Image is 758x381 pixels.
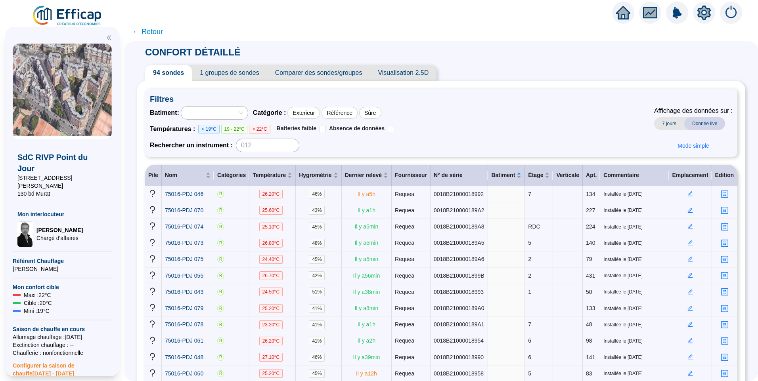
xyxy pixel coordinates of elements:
span: question [148,287,157,295]
span: 0018B210000189A5 [434,240,484,246]
span: profile [721,223,729,231]
div: Exterieur [287,107,320,119]
span: Saison de chauffe en cours [13,325,112,333]
span: question [148,369,157,377]
span: R [217,370,224,377]
span: Installée le [DATE] [603,224,665,230]
span: Il y a 38 min [353,289,380,295]
span: 46 % [309,190,325,198]
span: Il y a 5 h [358,191,375,197]
span: Catégorie : [253,108,286,118]
span: profile [721,337,729,345]
span: Maxi : 22 °C [24,291,51,299]
span: SdC RIVP Point du Jour [17,152,107,174]
img: Chargé d'affaires [17,221,33,247]
span: 133 [586,305,595,311]
td: Requea [392,235,431,251]
a: 75016-PDJ 074 [165,223,203,231]
span: Hygrométrie [299,171,331,179]
span: Installée le [DATE] [603,322,665,328]
span: question [148,206,157,214]
span: 0018B210000189A6 [434,256,484,262]
td: Requea [392,284,431,300]
button: Mode simple [671,139,715,152]
span: R [217,240,224,246]
span: 224 [586,223,595,230]
th: Apt. [583,165,600,186]
span: Installée le [DATE] [603,207,665,213]
span: Dernier relevé [345,171,382,179]
span: 98 [586,337,592,344]
span: 75016-PDJ 074 [165,223,203,230]
span: Absence de données [329,125,385,131]
span: Installée le [DATE] [603,256,665,263]
span: edit [687,224,693,229]
span: 75016-PDJ 070 [165,207,203,213]
td: Requea [392,333,431,349]
div: Sûre [359,107,381,119]
td: Requea [392,268,431,284]
span: question [148,189,157,198]
span: R [217,191,224,198]
a: 75016-PDJ 055 [165,272,203,280]
span: 24.50 °C [259,288,283,296]
span: home [616,6,630,20]
span: Configurer la saison de chauffe [DATE] - [DATE] [13,357,112,377]
span: 0018B210000189A8 [434,223,484,230]
span: 27.10 °C [259,353,283,362]
span: 2 [528,272,531,279]
span: profile [721,255,729,263]
span: Il y a 5 min [354,223,378,230]
span: 41 % [309,320,325,329]
span: 7 [528,321,531,328]
span: R [217,337,224,344]
span: 45 % [309,369,325,378]
th: Nom [162,165,214,186]
span: Étage [528,171,543,179]
span: 5 [528,240,531,246]
th: Température [249,165,296,186]
span: Visualisation 2.5D [370,65,436,81]
span: Mini : 19 °C [24,307,50,315]
span: 26.70 °C [259,271,283,280]
span: Comparer des sondes/groupes [267,65,370,81]
span: R [217,256,224,263]
span: 75016-PDJ 060 [165,370,203,377]
span: 1 [528,289,531,295]
span: Il y a 1 h [358,321,375,328]
span: 51 % [309,288,325,296]
span: 46 % [309,353,325,362]
span: 83 [586,370,592,377]
span: edit [687,240,693,246]
span: 75016-PDJ 073 [165,240,203,246]
span: 41 % [309,304,325,313]
span: edit [687,371,693,376]
span: Installée le [DATE] [603,305,665,312]
span: R [217,354,224,361]
input: 012 [236,139,299,152]
span: edit [687,208,693,213]
th: Dernier relevé [342,165,392,186]
span: Pile [148,172,158,178]
span: 43 % [309,206,325,215]
span: Rechercher un instrument : [150,141,233,150]
span: 26.20 °C [259,190,283,198]
span: [PERSON_NAME] [13,265,112,273]
span: R [217,289,224,295]
td: Requea [392,202,431,219]
span: profile [721,370,729,377]
span: > 22°C [249,125,270,133]
td: Requea [392,219,431,235]
th: Étage [525,165,553,186]
td: Requea [392,300,431,316]
a: 75016-PDJ 043 [165,288,203,296]
span: 48 [586,321,592,328]
span: Mode simple [678,142,709,150]
span: profile [721,305,729,312]
span: edit [687,256,693,262]
span: 0018B21000018954 [434,337,484,344]
a: 75016-PDJ 075 [165,255,203,263]
span: Il y a 39 min [353,354,380,360]
span: Mon interlocuteur [17,210,107,218]
span: 24.40 °C [259,255,283,264]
